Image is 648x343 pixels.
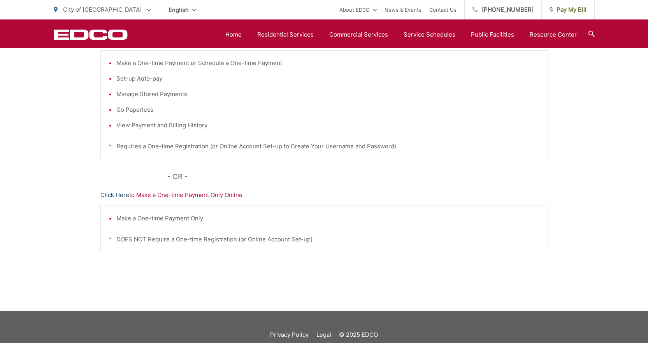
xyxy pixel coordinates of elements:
a: Click Here [100,190,129,200]
a: Contact Us [429,5,457,14]
p: © 2025 EDCO [339,330,378,339]
a: Resource Center [530,30,577,39]
a: Service Schedules [404,30,455,39]
li: Manage Stored Payments [116,90,540,99]
a: About EDCO [339,5,377,14]
span: Pay My Bill [550,5,587,14]
li: Set-up Auto-pay [116,74,540,83]
p: * DOES NOT Require a One-time Registration (or Online Account Set-up) [109,235,540,244]
a: Home [225,30,242,39]
a: Commercial Services [329,30,388,39]
p: to Make a One-time Payment Only Online [100,190,548,200]
a: News & Events [385,5,421,14]
li: Make a One-time Payment or Schedule a One-time Payment [116,58,540,68]
a: Privacy Policy [270,330,309,339]
span: English [163,3,202,17]
li: View Payment and Billing History [116,121,540,130]
a: EDCD logo. Return to the homepage. [54,29,128,40]
span: City of [GEOGRAPHIC_DATA] [63,6,142,13]
p: - OR - [167,171,548,183]
li: Go Paperless [116,105,540,114]
a: Residential Services [257,30,314,39]
a: Public Facilities [471,30,514,39]
li: Make a One-time Payment Only [116,214,540,223]
p: * Requires a One-time Registration (or Online Account Set-up to Create Your Username and Password) [109,142,540,151]
a: Legal [316,330,331,339]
